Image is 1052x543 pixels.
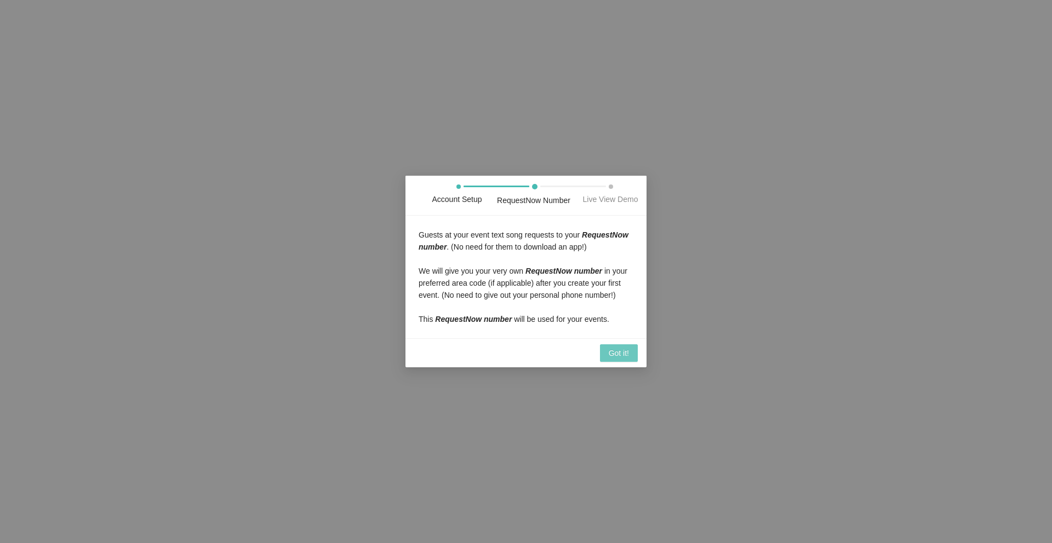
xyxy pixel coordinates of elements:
[419,230,628,251] span: Guests at your event text song requests to your . (No need for them to download an app!)
[419,230,628,251] i: RequestNow number
[583,193,638,205] div: Live View Demo
[432,193,482,205] div: Account Setup
[497,194,570,206] div: RequestNow Number
[525,267,602,275] i: RequestNow number
[600,344,638,362] button: Got it!
[419,267,627,324] span: We will give you your very own in your preferred area code (if applicable) after you create your ...
[435,315,512,324] i: RequestNow number
[609,347,629,359] span: Got it!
